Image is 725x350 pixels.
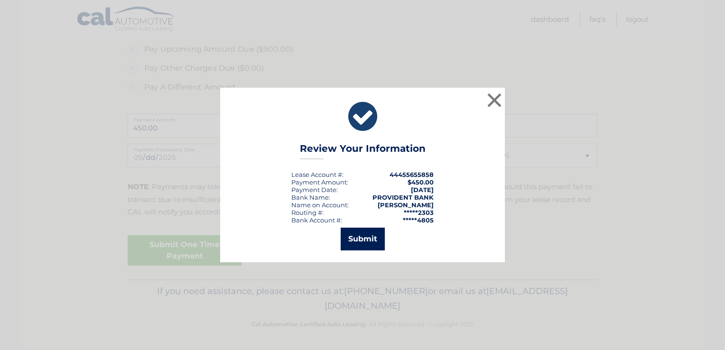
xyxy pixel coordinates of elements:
div: Bank Name: [291,193,330,201]
strong: [PERSON_NAME] [378,201,434,209]
h3: Review Your Information [300,143,426,159]
span: Payment Date [291,186,336,193]
div: Name on Account: [291,201,349,209]
strong: 44455655858 [390,171,434,178]
button: Submit [341,228,385,250]
div: Lease Account #: [291,171,344,178]
strong: PROVIDENT BANK [372,193,434,201]
div: Routing #: [291,209,324,216]
div: Payment Amount: [291,178,348,186]
button: × [485,91,504,110]
div: Bank Account #: [291,216,342,224]
span: $450.00 [408,178,434,186]
span: [DATE] [411,186,434,193]
div: : [291,186,338,193]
